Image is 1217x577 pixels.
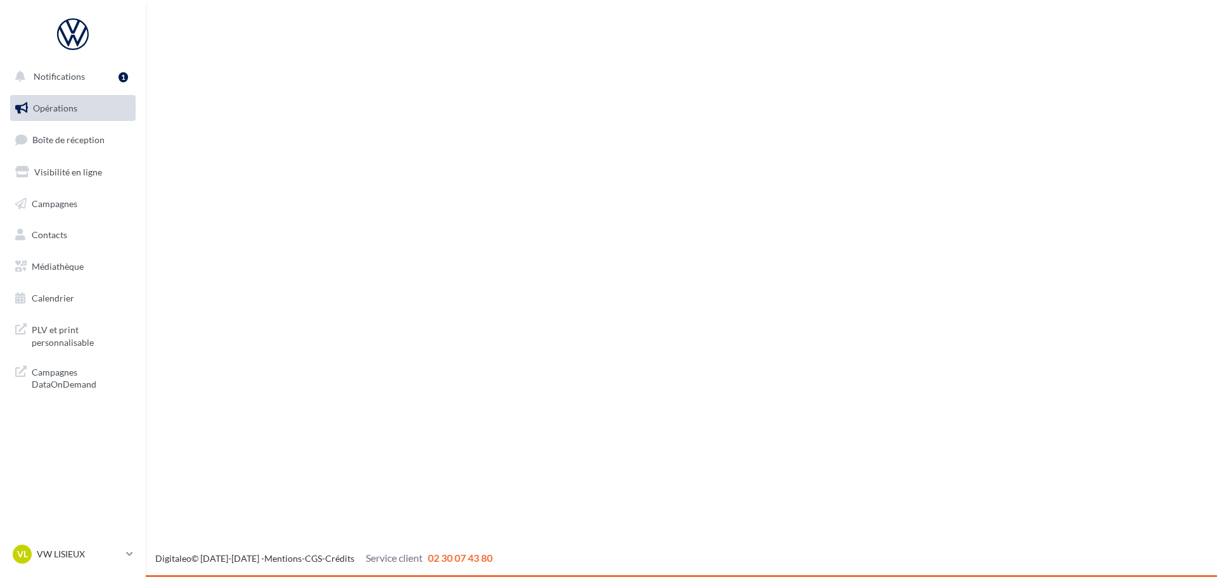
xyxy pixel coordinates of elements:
[264,553,302,564] a: Mentions
[32,364,131,391] span: Campagnes DataOnDemand
[428,552,493,564] span: 02 30 07 43 80
[8,316,138,353] a: PLV et print personnalisable
[32,261,84,272] span: Médiathèque
[32,134,105,145] span: Boîte de réception
[325,553,354,564] a: Crédits
[32,321,131,348] span: PLV et print personnalisable
[8,95,138,122] a: Opérations
[366,552,423,564] span: Service client
[305,553,322,564] a: CGS
[8,191,138,217] a: Campagnes
[33,103,77,113] span: Opérations
[8,358,138,396] a: Campagnes DataOnDemand
[10,542,136,566] a: VL VW LISIEUX
[8,159,138,186] a: Visibilité en ligne
[155,553,493,564] span: © [DATE]-[DATE] - - -
[8,126,138,153] a: Boîte de réception
[119,72,128,82] div: 1
[32,293,74,303] span: Calendrier
[17,548,28,561] span: VL
[155,553,191,564] a: Digitaleo
[32,229,67,240] span: Contacts
[8,222,138,248] a: Contacts
[8,63,133,90] button: Notifications 1
[8,253,138,280] a: Médiathèque
[34,71,85,82] span: Notifications
[8,285,138,312] a: Calendrier
[32,198,77,208] span: Campagnes
[37,548,121,561] p: VW LISIEUX
[34,167,102,177] span: Visibilité en ligne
